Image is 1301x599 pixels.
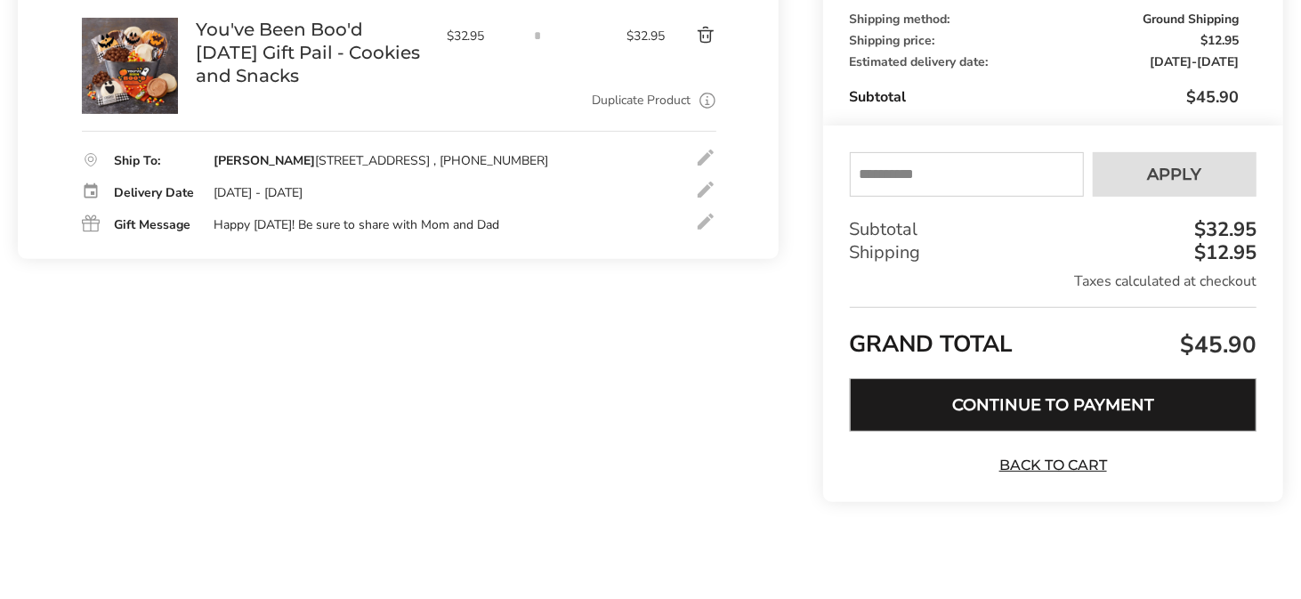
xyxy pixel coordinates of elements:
span: Apply [1148,166,1202,182]
div: Happy [DATE]! Be sure to share with Mom and Dad [214,217,499,233]
span: $12.95 [1200,35,1239,47]
a: You've Been Boo'd Halloween Gift Pail - Cookies and Snacks [82,17,178,34]
span: Ground Shipping [1143,13,1239,26]
div: $12.95 [1190,243,1257,263]
span: $32.95 [626,28,667,45]
div: Shipping method: [850,13,1239,26]
strong: [PERSON_NAME] [214,152,315,169]
div: Ship To: [114,155,196,167]
span: $32.95 [447,28,511,45]
input: Quantity input [520,18,555,53]
span: [DATE] [1197,53,1239,70]
a: Back to Cart [990,456,1115,475]
span: - [1150,56,1239,69]
div: Subtotal [850,218,1257,241]
a: You've Been Boo'd [DATE] Gift Pail - Cookies and Snacks [196,18,429,87]
img: You've Been Boo'd Halloween Gift Pail - Cookies and Snacks [82,18,178,114]
div: Shipping [850,241,1257,264]
div: [DATE] - [DATE] [214,185,303,201]
div: Delivery Date [114,187,196,199]
div: GRAND TOTAL [850,307,1257,365]
span: [DATE] [1150,53,1192,70]
a: Duplicate Product [593,91,691,110]
button: Continue to Payment [850,378,1257,432]
span: $45.90 [1186,86,1239,108]
div: Taxes calculated at checkout [850,271,1257,291]
div: [STREET_ADDRESS] , [PHONE_NUMBER] [214,153,548,169]
div: Shipping price: [850,35,1239,47]
span: $45.90 [1176,329,1257,360]
button: Delete product [667,25,715,46]
div: Gift Message [114,219,196,231]
div: $32.95 [1190,220,1257,239]
button: Apply [1093,152,1257,197]
div: Estimated delivery date: [850,56,1239,69]
div: Subtotal [850,86,1239,108]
